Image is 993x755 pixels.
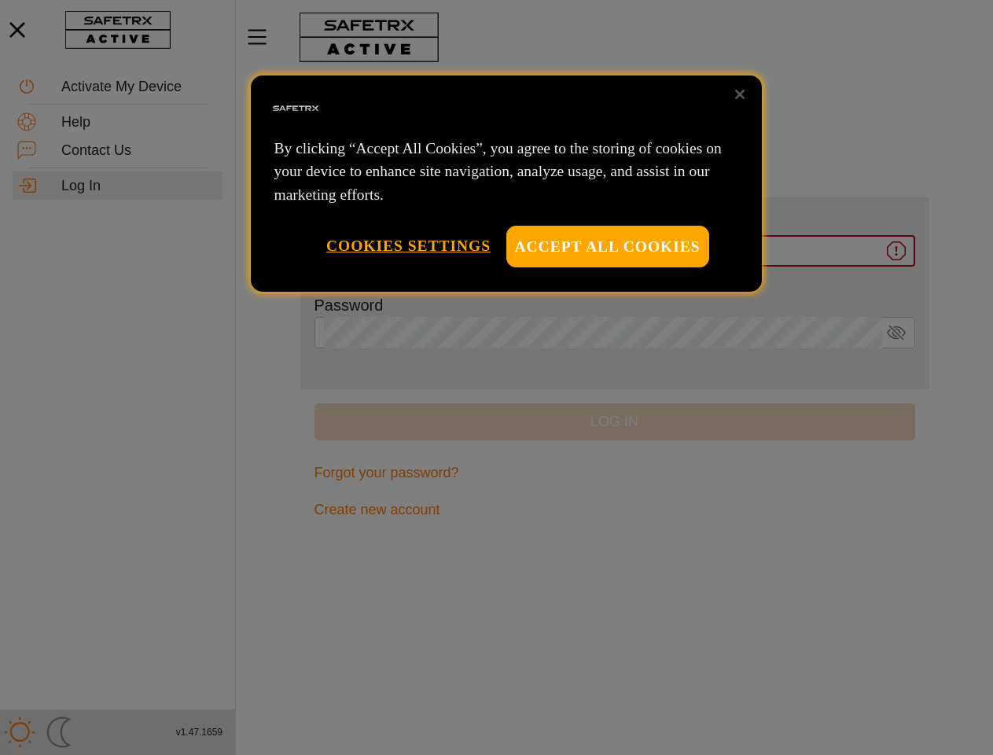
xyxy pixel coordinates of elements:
[274,137,738,206] p: By clicking “Accept All Cookies”, you agree to the storing of cookies on your device to enhance s...
[251,75,762,292] div: Privacy
[506,226,709,267] button: Accept All Cookies
[723,77,757,112] button: Close
[326,226,491,266] button: Cookies Settings
[270,83,321,134] img: Safe Tracks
